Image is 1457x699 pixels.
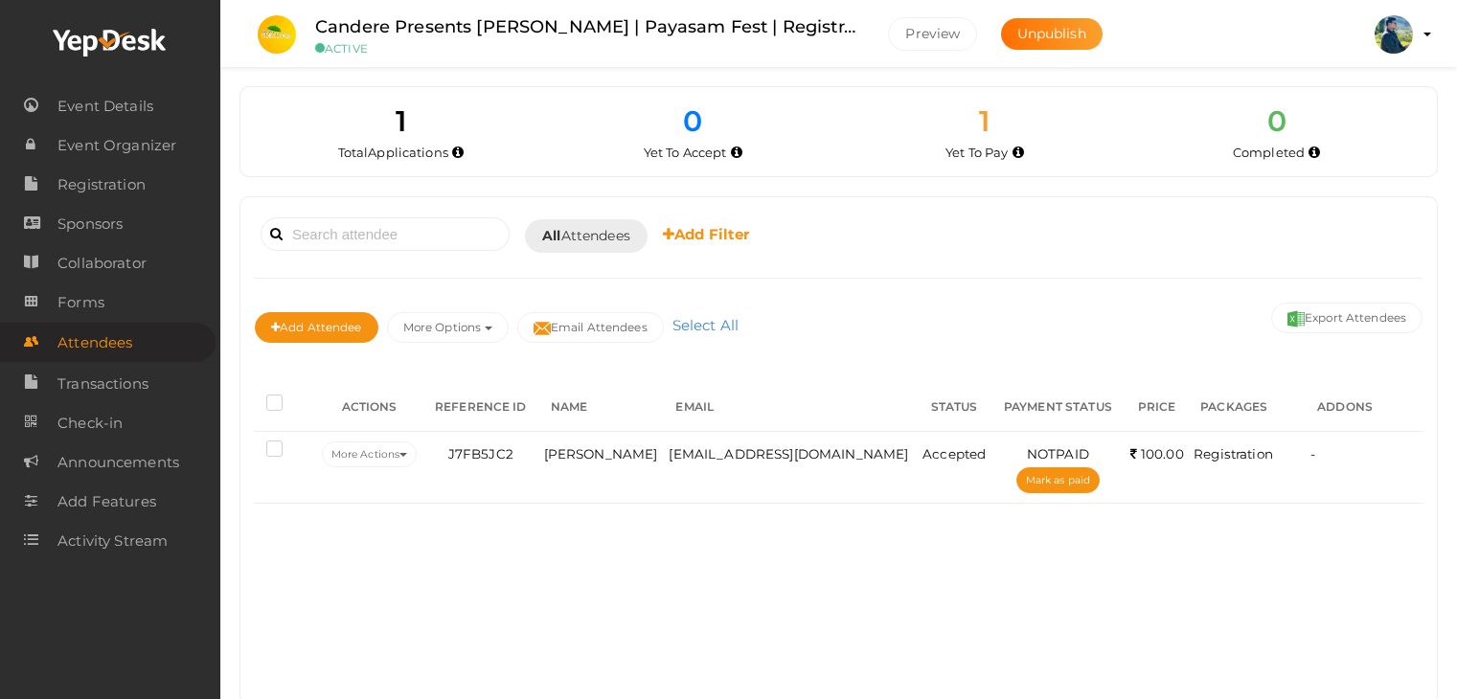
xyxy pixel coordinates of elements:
[663,225,750,243] b: Add Filter
[1013,147,1024,158] i: Accepted by organizer and yet to make payment
[57,365,148,403] span: Transactions
[1189,384,1306,432] th: PACKAGES
[57,126,176,165] span: Event Organizer
[57,244,147,282] span: Collaborator
[1267,103,1286,139] span: 0
[57,166,146,204] span: Registration
[1287,310,1305,327] img: excel.svg
[1125,384,1189,432] th: PRICE
[1309,147,1320,158] i: Accepted and completed payment succesfully
[255,312,378,343] button: Add Attendee
[1233,145,1305,160] span: Completed
[945,145,1008,160] span: Yet To Pay
[338,145,448,160] span: Total
[57,443,179,482] span: Announcements
[57,87,153,125] span: Event Details
[664,384,917,432] th: EMAIL
[1017,25,1086,42] span: Unpublish
[731,147,742,158] i: Yet to be accepted by organizer
[922,446,986,462] span: Accepted
[644,145,727,160] span: Yet To Accept
[1194,446,1273,462] span: Registration
[57,283,104,322] span: Forms
[542,226,630,246] span: Attendees
[1130,446,1184,462] span: 100.00
[1375,15,1413,54] img: ACg8ocImFeownhHtboqxd0f2jP-n9H7_i8EBYaAdPoJXQiB63u4xhcvD=s100
[979,103,990,139] span: 1
[888,17,977,51] button: Preview
[57,522,168,560] span: Activity Stream
[1026,474,1090,486] span: Mark as paid
[57,205,123,243] span: Sponsors
[452,147,464,158] i: Total number of applications
[517,312,664,343] button: Email Attendees
[316,384,422,432] th: ACTIONS
[1016,467,1100,493] button: Mark as paid
[396,103,406,139] span: 1
[448,446,513,462] span: J7FB5JC2
[261,217,510,251] input: Search attendee
[387,312,509,343] button: More Options
[668,316,743,334] a: Select All
[57,324,132,362] span: Attendees
[544,446,658,462] span: [PERSON_NAME]
[258,15,296,54] img: PPFXFEEN_small.png
[534,320,551,337] img: mail-filled.svg
[315,13,859,41] label: Candere Presents [PERSON_NAME] | Payasam Fest | Registration
[542,227,560,244] b: All
[315,41,859,56] small: ACTIVE
[1306,384,1423,432] th: ADDONS
[322,441,417,467] button: More Actions
[1271,303,1423,333] button: Export Attendees
[669,446,908,462] span: [EMAIL_ADDRESS][DOMAIN_NAME]
[368,145,448,160] span: Applications
[1001,18,1103,50] button: Unpublish
[918,384,991,432] th: STATUS
[683,103,702,139] span: 0
[1310,446,1315,462] span: -
[1027,446,1089,462] span: NOTPAID
[991,384,1125,432] th: PAYMENT STATUS
[57,404,123,442] span: Check-in
[435,399,527,414] span: REFERENCE ID
[539,384,665,432] th: NAME
[57,483,156,521] span: Add Features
